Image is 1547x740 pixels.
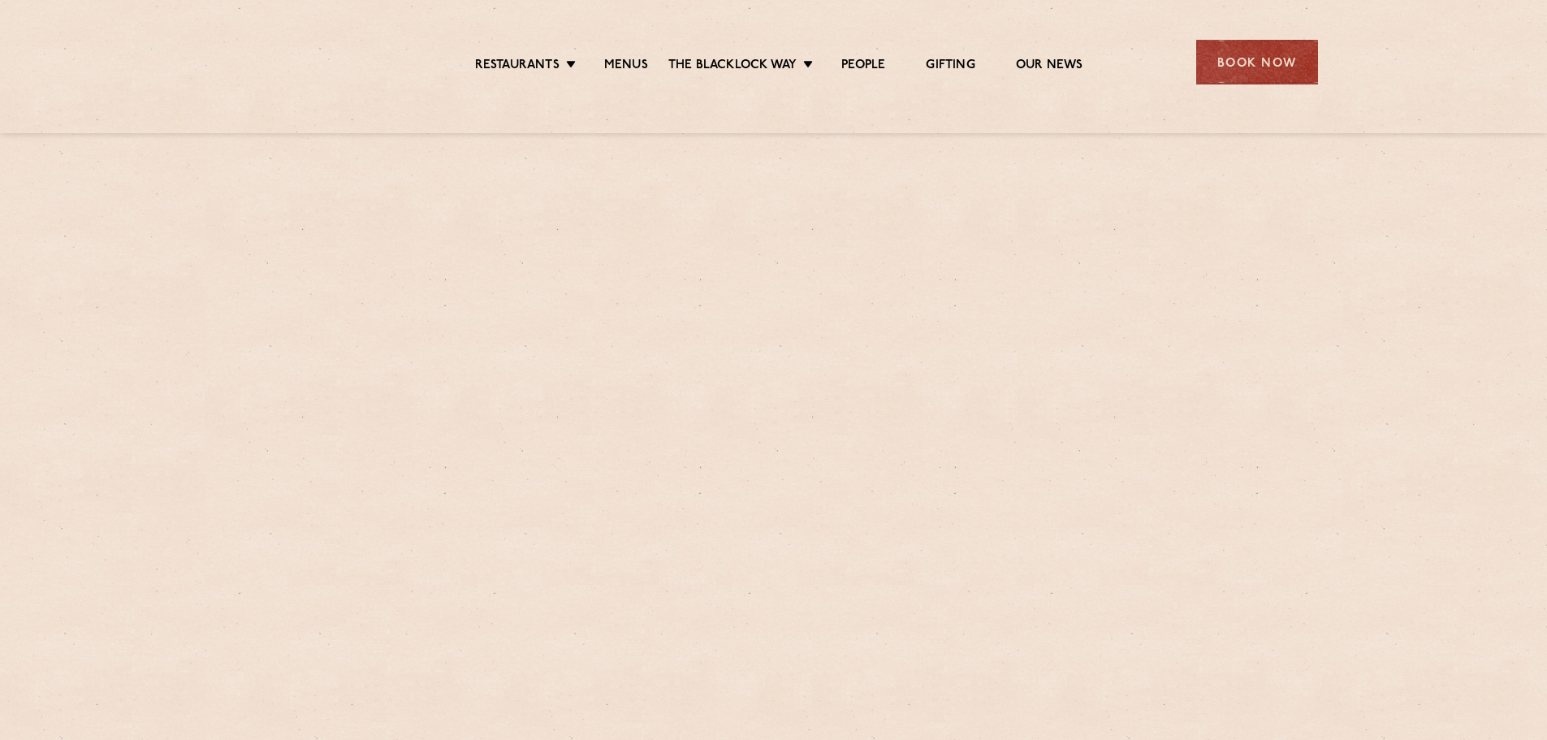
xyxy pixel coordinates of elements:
[668,58,797,76] a: The Blacklock Way
[926,58,974,76] a: Gifting
[1196,40,1318,84] div: Book Now
[841,58,885,76] a: People
[475,58,560,76] a: Restaurants
[604,58,648,76] a: Menus
[230,15,370,109] img: svg%3E
[1016,58,1083,76] a: Our News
